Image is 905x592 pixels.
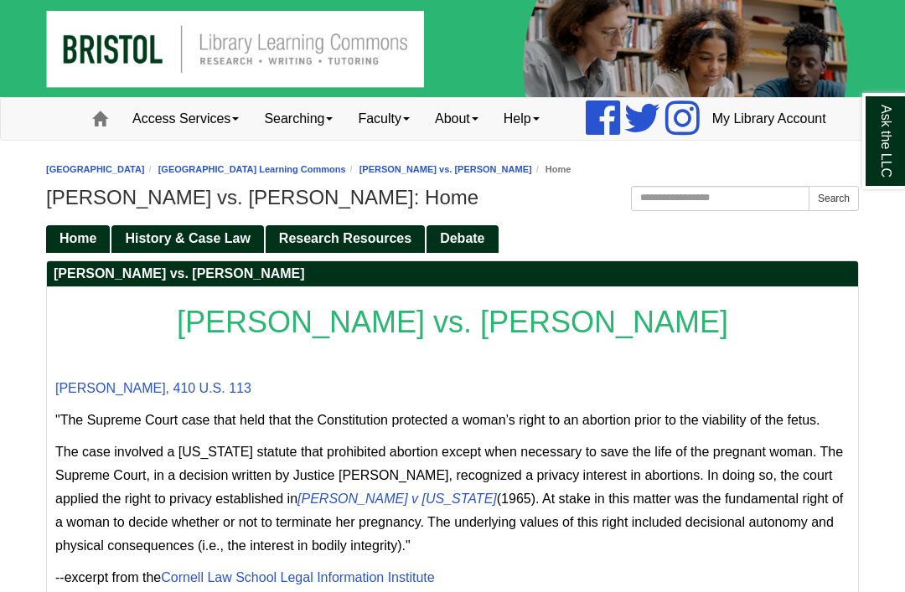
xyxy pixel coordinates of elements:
[47,261,858,287] h2: [PERSON_NAME] vs. [PERSON_NAME]
[55,566,850,589] p: --excerpt from the
[46,186,859,209] h1: [PERSON_NAME] vs. [PERSON_NAME]: Home
[427,225,498,253] a: Debate
[161,570,434,584] a: Cornell Law School Legal Information Institute
[359,164,532,174] a: [PERSON_NAME] vs. [PERSON_NAME]
[491,98,552,140] a: Help
[120,98,251,140] a: Access Services
[297,492,497,506] a: [PERSON_NAME] v [US_STATE]
[345,98,422,140] a: Faculty
[55,445,843,553] span: The case involved a [US_STATE] statute that prohibited abortion except when necessary to save the...
[125,231,250,245] span: History & Case Law
[55,365,251,399] a: [PERSON_NAME], 410 U.S. 113
[266,225,425,253] a: Research Resources
[55,381,251,395] span: [PERSON_NAME], 410 U.S. 113
[422,98,491,140] a: About
[46,162,859,178] nav: breadcrumb
[251,98,345,140] a: Searching
[158,164,346,174] a: [GEOGRAPHIC_DATA] Learning Commons
[46,225,110,253] a: Home
[700,98,839,140] a: My Library Account
[177,305,728,339] span: [PERSON_NAME] vs. [PERSON_NAME]
[809,186,859,211] button: Search
[532,162,571,178] li: Home
[440,231,484,245] span: Debate
[46,164,145,174] a: [GEOGRAPHIC_DATA]
[59,231,96,245] span: Home
[46,224,859,252] div: Guide Pages
[111,225,263,253] a: History & Case Law
[55,413,820,427] span: "The Supreme Court case that held that the Constitution protected a woman’s right to an abortion ...
[279,231,411,245] span: Research Resources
